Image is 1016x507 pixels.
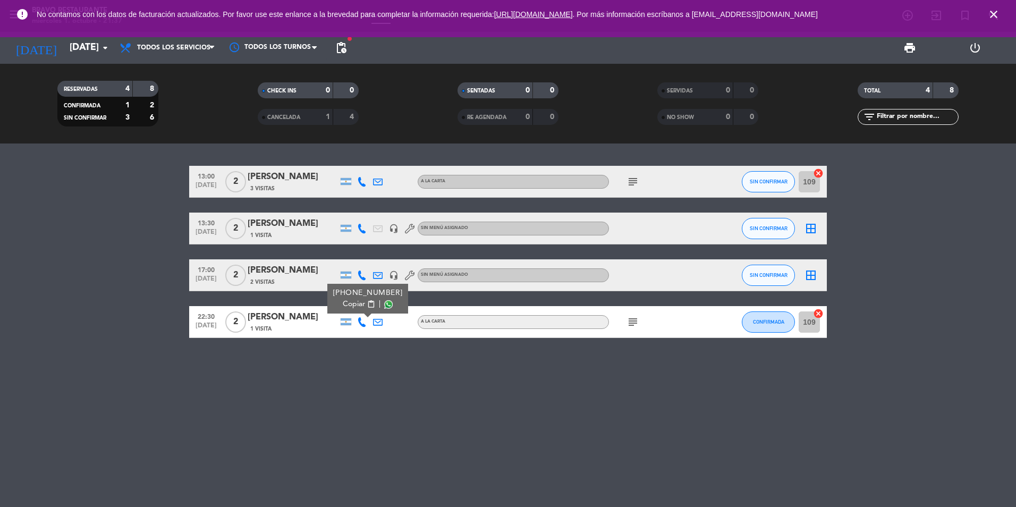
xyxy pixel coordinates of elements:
[64,87,98,92] span: RESERVADAS
[64,115,106,121] span: SIN CONFIRMAR
[193,229,219,241] span: [DATE]
[267,115,300,120] span: CANCELADA
[726,87,730,94] strong: 0
[726,113,730,121] strong: 0
[250,184,275,193] span: 3 Visitas
[421,179,445,183] span: A LA CARTA
[193,216,219,229] span: 13:30
[950,87,956,94] strong: 8
[193,275,219,288] span: [DATE]
[864,88,880,94] span: TOTAL
[813,308,824,319] i: cancel
[350,113,356,121] strong: 4
[987,8,1000,21] i: close
[267,88,297,94] span: CHECK INS
[626,175,639,188] i: subject
[193,170,219,182] span: 13:00
[389,224,399,233] i: headset_mic
[421,319,445,324] span: A LA CARTA
[667,88,693,94] span: SERVIDAS
[550,87,556,94] strong: 0
[626,316,639,328] i: subject
[750,113,756,121] strong: 0
[248,310,338,324] div: [PERSON_NAME]
[742,218,795,239] button: SIN CONFIRMAR
[125,102,130,109] strong: 1
[193,310,219,322] span: 22:30
[903,41,916,54] span: print
[753,319,784,325] span: CONFIRMADA
[667,115,694,120] span: NO SHOW
[742,311,795,333] button: CONFIRMADA
[813,168,824,179] i: cancel
[250,325,272,333] span: 1 Visita
[750,179,788,184] span: SIN CONFIRMAR
[526,113,530,121] strong: 0
[573,10,818,19] a: . Por más información escríbanos a [EMAIL_ADDRESS][DOMAIN_NAME]
[333,288,403,299] div: [PHONE_NUMBER]
[99,41,112,54] i: arrow_drop_down
[193,263,219,275] span: 17:00
[125,114,130,121] strong: 3
[343,299,375,310] button: Copiarcontent_paste
[225,218,246,239] span: 2
[225,265,246,286] span: 2
[248,170,338,184] div: [PERSON_NAME]
[742,171,795,192] button: SIN CONFIRMAR
[326,113,330,121] strong: 1
[8,36,64,60] i: [DATE]
[248,217,338,231] div: [PERSON_NAME]
[225,311,246,333] span: 2
[926,87,930,94] strong: 4
[943,32,1009,64] div: LOG OUT
[335,41,348,54] span: pending_actions
[742,265,795,286] button: SIN CONFIRMAR
[389,271,399,280] i: headset_mic
[379,299,381,310] span: |
[494,10,573,19] a: [URL][DOMAIN_NAME]
[250,278,275,286] span: 2 Visitas
[876,111,958,123] input: Filtrar por nombre...
[421,273,468,277] span: Sin menú asignado
[326,87,330,94] strong: 0
[248,264,338,277] div: [PERSON_NAME]
[137,44,210,52] span: Todos los servicios
[150,102,156,109] strong: 2
[863,111,876,123] i: filter_list
[64,103,100,108] span: CONFIRMADA
[750,225,788,231] span: SIN CONFIRMAR
[250,231,272,240] span: 1 Visita
[421,226,468,230] span: Sin menú asignado
[16,8,29,21] i: error
[150,114,156,121] strong: 6
[526,87,530,94] strong: 0
[350,87,356,94] strong: 0
[225,171,246,192] span: 2
[193,182,219,194] span: [DATE]
[193,322,219,334] span: [DATE]
[969,41,981,54] i: power_settings_new
[805,269,817,282] i: border_all
[550,113,556,121] strong: 0
[467,88,495,94] span: SENTADAS
[125,85,130,92] strong: 4
[346,36,353,42] span: fiber_manual_record
[805,222,817,235] i: border_all
[750,87,756,94] strong: 0
[343,299,365,310] span: Copiar
[37,10,818,19] span: No contamos con los datos de facturación actualizados. Por favor use este enlance a la brevedad p...
[367,300,375,308] span: content_paste
[150,85,156,92] strong: 8
[750,272,788,278] span: SIN CONFIRMAR
[467,115,506,120] span: RE AGENDADA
